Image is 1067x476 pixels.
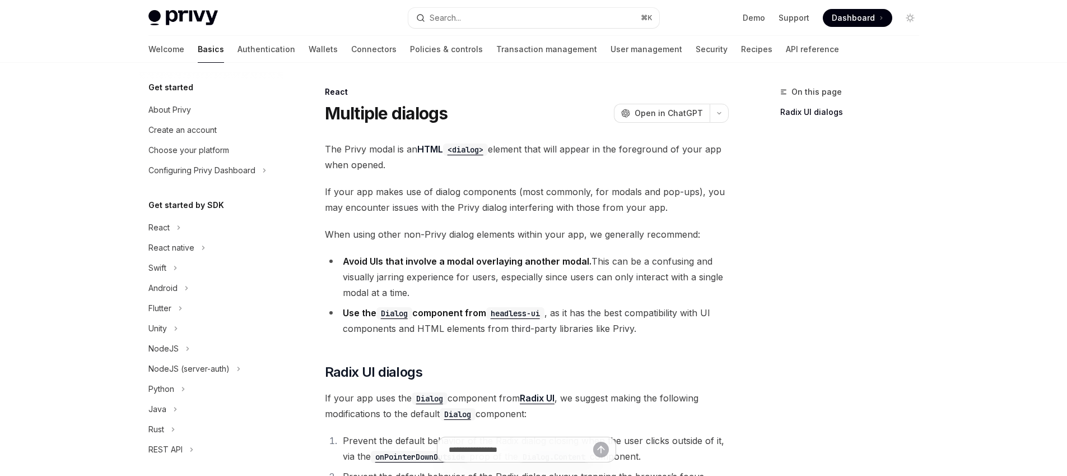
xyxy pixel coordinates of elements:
strong: Avoid UIs that involve a modal overlaying another modal. [343,256,591,267]
button: Toggle dark mode [901,9,919,27]
a: API reference [786,36,839,63]
button: Toggle Swift section [139,258,283,278]
li: Prevent the default behavior of the Radix dialog closing when the user clicks outside of it, via ... [339,433,729,464]
div: Rust [148,423,164,436]
button: Toggle Configuring Privy Dashboard section [139,160,283,181]
span: Open in ChatGPT [635,108,703,119]
div: Python [148,382,174,396]
h5: Get started by SDK [148,198,224,212]
span: Radix UI dialogs [325,363,422,381]
div: Android [148,281,178,295]
li: This can be a confusing and visually jarring experience for users, especially since users can onl... [325,253,729,301]
a: Basics [198,36,224,63]
a: Dialog [376,307,412,318]
a: Wallets [309,36,338,63]
a: Recipes [741,36,772,63]
a: HTML<dialog> [417,144,488,155]
a: Create an account [139,120,283,140]
a: Radix UI [520,392,555,404]
div: React native [148,241,194,255]
button: Toggle NodeJS (server-auth) section [139,359,283,379]
span: If your app makes use of dialog components (most commonly, for modals and pop-ups), you may encou... [325,184,729,215]
button: Toggle React native section [139,238,283,258]
a: Demo [743,12,765,24]
span: ⌘ K [641,13,653,22]
a: Authentication [237,36,295,63]
button: Open in ChatGPT [614,104,710,123]
h1: Multiple dialogs [325,103,448,123]
strong: Use the component from [343,307,544,318]
span: If your app uses the component from , we suggest making the following modifications to the defaul... [325,390,729,422]
input: Ask a question... [449,437,593,462]
div: Flutter [148,302,171,315]
a: Radix UI dialogs [780,103,928,121]
div: NodeJS [148,342,179,355]
a: Dashboard [823,9,892,27]
a: Choose your platform [139,140,283,160]
button: Toggle React section [139,218,283,238]
a: User management [611,36,682,63]
code: <dialog> [443,144,488,156]
div: React [148,221,170,234]
a: Dialog [412,392,448,404]
button: Toggle Unity section [139,318,283,339]
a: Welcome [148,36,184,63]
div: Choose your platform [148,144,229,157]
button: Toggle Rust section [139,419,283,440]
span: The Privy modal is an element that will appear in the foreground of your app when opened. [325,141,729,173]
button: Open search [408,8,659,28]
h5: Get started [148,81,193,94]
div: Search... [430,11,461,25]
li: , as it has the best compatibility with UI components and HTML elements from third-party librarie... [325,305,729,336]
a: Dialog [440,408,476,419]
div: Create an account [148,123,217,137]
code: Dialog [440,408,476,420]
a: Security [696,36,728,63]
span: Dashboard [832,12,875,24]
code: Dialog [412,392,448,405]
a: About Privy [139,100,283,120]
code: Dialog [376,307,412,320]
button: Toggle Flutter section [139,298,283,318]
button: Toggle REST API section [139,440,283,460]
div: Configuring Privy Dashboard [148,164,255,177]
span: When using other non-Privy dialog elements within your app, we generally recommend: [325,227,729,242]
strong: Radix UI [520,392,555,404]
code: headless-ui [486,307,544,320]
a: Policies & controls [410,36,483,63]
span: On this page [791,85,842,99]
div: NodeJS (server-auth) [148,362,230,376]
div: Java [148,403,166,416]
a: headless-ui [486,307,544,318]
div: Unity [148,322,167,335]
button: Toggle Java section [139,399,283,419]
a: Connectors [351,36,397,63]
div: About Privy [148,103,191,117]
button: Toggle Python section [139,379,283,399]
div: Swift [148,261,166,275]
div: REST API [148,443,183,456]
a: Support [779,12,809,24]
img: light logo [148,10,218,26]
div: React [325,86,729,98]
a: Transaction management [496,36,597,63]
button: Send message [593,442,609,457]
button: Toggle Android section [139,278,283,298]
button: Toggle NodeJS section [139,339,283,359]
